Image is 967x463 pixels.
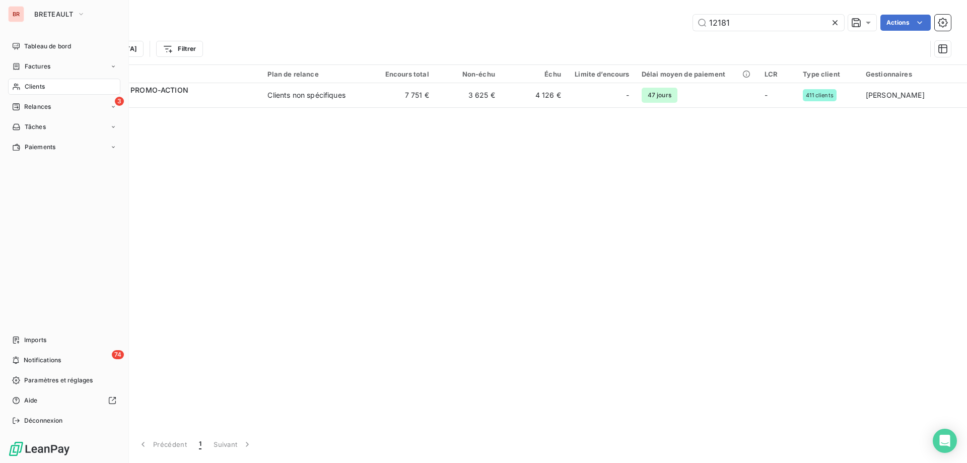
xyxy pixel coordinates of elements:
[642,70,752,78] div: Délai moyen de paiement
[866,70,961,78] div: Gestionnaires
[435,83,501,107] td: 3 625 €
[25,82,45,91] span: Clients
[24,376,93,385] span: Paramètres et réglages
[375,70,429,78] div: Encours total
[199,439,201,449] span: 1
[24,356,61,365] span: Notifications
[8,441,71,457] img: Logo LeanPay
[208,434,258,455] button: Suivant
[8,6,24,22] div: BR
[267,90,345,100] div: Clients non spécifiques
[507,70,561,78] div: Échu
[501,83,567,107] td: 4 126 €
[765,70,791,78] div: LCR
[25,143,55,152] span: Paiements
[24,336,46,345] span: Imports
[803,70,854,78] div: Type client
[866,91,925,99] span: [PERSON_NAME]
[70,95,255,105] span: 01012181
[806,92,834,98] span: 411 clients
[24,42,71,51] span: Tableau de bord
[880,15,931,31] button: Actions
[132,434,193,455] button: Précédent
[267,70,363,78] div: Plan de relance
[933,429,957,453] div: Open Intercom Messenger
[24,396,38,405] span: Aide
[112,350,124,359] span: 74
[369,83,435,107] td: 7 751 €
[34,10,73,18] span: BRETEAULT
[573,70,630,78] div: Limite d’encours
[626,90,629,100] span: -
[25,122,46,131] span: Tâches
[193,434,208,455] button: 1
[441,70,495,78] div: Non-échu
[156,41,202,57] button: Filtrer
[115,97,124,106] span: 3
[24,416,63,425] span: Déconnexion
[765,91,768,99] span: -
[693,15,844,31] input: Rechercher
[24,102,51,111] span: Relances
[25,62,50,71] span: Factures
[642,88,677,103] span: 47 jours
[8,392,120,409] a: Aide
